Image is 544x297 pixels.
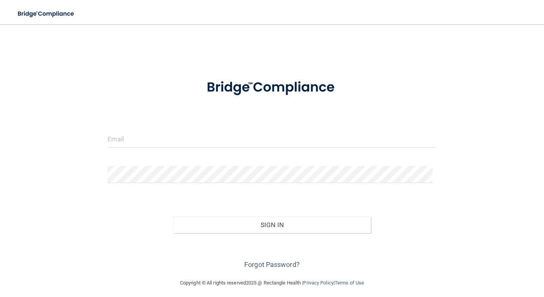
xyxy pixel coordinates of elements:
button: Sign In [173,216,370,233]
input: Email [108,131,436,148]
a: Forgot Password? [244,261,300,269]
a: Terms of Use [335,280,364,286]
img: bridge_compliance_login_screen.278c3ca4.svg [193,70,351,105]
a: Privacy Policy [303,280,333,286]
img: bridge_compliance_login_screen.278c3ca4.svg [11,6,81,22]
div: Copyright © All rights reserved 2025 @ Rectangle Health | | [133,271,411,295]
